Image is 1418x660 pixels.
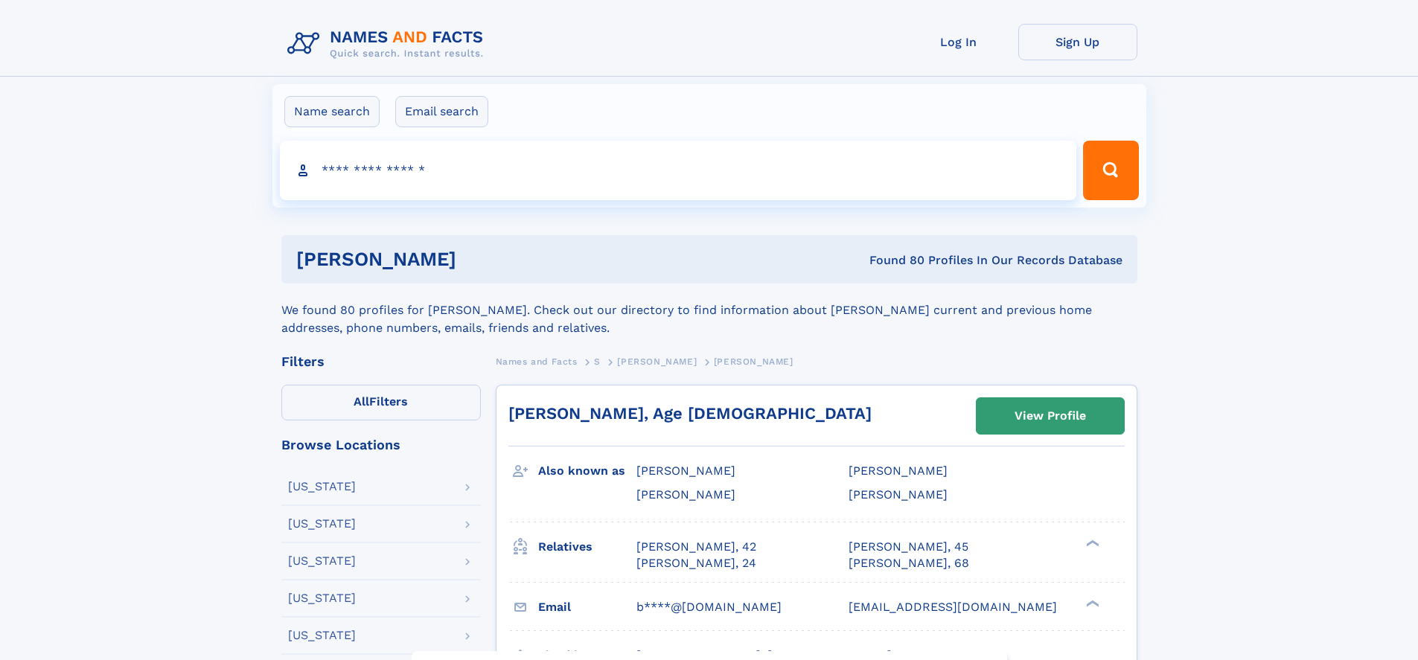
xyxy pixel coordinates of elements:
[636,539,756,555] a: [PERSON_NAME], 42
[849,600,1057,614] span: [EMAIL_ADDRESS][DOMAIN_NAME]
[617,352,697,371] a: [PERSON_NAME]
[496,352,578,371] a: Names and Facts
[538,595,636,620] h3: Email
[849,464,948,478] span: [PERSON_NAME]
[849,539,968,555] a: [PERSON_NAME], 45
[281,283,1137,337] div: We found 80 profiles for [PERSON_NAME]. Check out our directory to find information about [PERSON...
[636,555,756,571] a: [PERSON_NAME], 24
[281,24,496,64] img: Logo Names and Facts
[538,534,636,560] h3: Relatives
[849,555,969,571] a: [PERSON_NAME], 68
[617,356,697,367] span: [PERSON_NAME]
[354,394,369,409] span: All
[281,438,481,452] div: Browse Locations
[288,518,356,530] div: [US_STATE]
[1082,538,1100,548] div: ❯
[288,592,356,604] div: [US_STATE]
[662,252,1122,269] div: Found 80 Profiles In Our Records Database
[594,356,601,367] span: S
[280,141,1077,200] input: search input
[281,385,481,420] label: Filters
[636,487,735,502] span: [PERSON_NAME]
[1082,598,1100,608] div: ❯
[288,555,356,567] div: [US_STATE]
[538,458,636,484] h3: Also known as
[636,464,735,478] span: [PERSON_NAME]
[284,96,380,127] label: Name search
[288,481,356,493] div: [US_STATE]
[849,487,948,502] span: [PERSON_NAME]
[281,355,481,368] div: Filters
[1018,24,1137,60] a: Sign Up
[288,629,356,641] div: [US_STATE]
[714,356,793,367] span: [PERSON_NAME]
[899,24,1018,60] a: Log In
[395,96,488,127] label: Email search
[1083,141,1138,200] button: Search Button
[594,352,601,371] a: S
[508,404,872,423] a: [PERSON_NAME], Age [DEMOGRAPHIC_DATA]
[1015,399,1086,433] div: View Profile
[977,398,1124,434] a: View Profile
[296,250,663,269] h1: [PERSON_NAME]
